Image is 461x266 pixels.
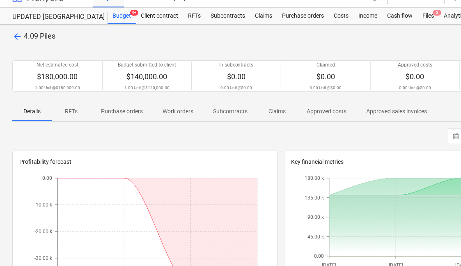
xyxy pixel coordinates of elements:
[34,229,53,234] tspan: -20.00 k
[12,13,98,21] div: UPDATED [GEOGRAPHIC_DATA]
[19,158,271,166] p: Profitability forecast
[118,62,176,69] p: Budget submitted to client
[307,214,324,220] tspan: 90.00 k
[417,8,439,24] div: Files
[314,253,324,259] tspan: 0.00
[250,8,277,24] a: Claims
[305,175,324,181] tspan: 180.00 k
[136,8,183,24] a: Client contract
[101,107,143,116] p: Purchase orders
[310,85,342,90] p: 0.00 Unit @ $0.00
[267,107,287,116] p: Claims
[34,202,53,208] tspan: -10.00 k
[62,107,81,116] p: RFTs
[406,72,424,81] span: $0.00
[398,62,432,69] p: Approved costs
[213,107,248,116] p: Subcontracts
[277,8,329,24] a: Purchase orders
[353,8,382,24] a: Income
[37,72,78,81] span: $180,000.00
[329,8,353,24] a: Costs
[420,227,461,266] iframe: Chat Widget
[127,72,167,81] span: $140,000.00
[206,8,250,24] a: Subcontracts
[305,195,324,201] tspan: 135.00 k
[382,8,417,24] a: Cash flow
[366,107,427,116] p: Approved sales invoices
[124,85,170,90] p: 1.00 Unit @ $140,000.00
[24,32,55,40] span: 4.09 Piles
[34,255,53,261] tspan: -30.00 k
[163,107,193,116] p: Work orders
[317,72,335,81] span: $0.00
[307,107,346,116] p: Approved costs
[108,8,136,24] div: Budget
[433,10,441,16] span: 5
[22,107,42,116] p: Details
[108,8,136,24] a: Budget9+
[417,8,439,24] a: Files5
[227,72,245,81] span: $0.00
[220,85,252,90] p: 0.00 Unit @ $0.00
[42,175,52,181] tspan: 0.00
[183,8,206,24] a: RFTs
[12,32,22,41] span: arrow_back
[317,62,335,69] p: Claimed
[307,234,324,240] tspan: 45.00 k
[35,85,80,90] p: 1.00 Unit @ $180,000.00
[37,62,78,69] p: Net estimated cost
[130,10,138,16] span: 9+
[219,62,254,69] p: In subcontracts
[399,85,431,90] p: 0.00 Unit @ $0.00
